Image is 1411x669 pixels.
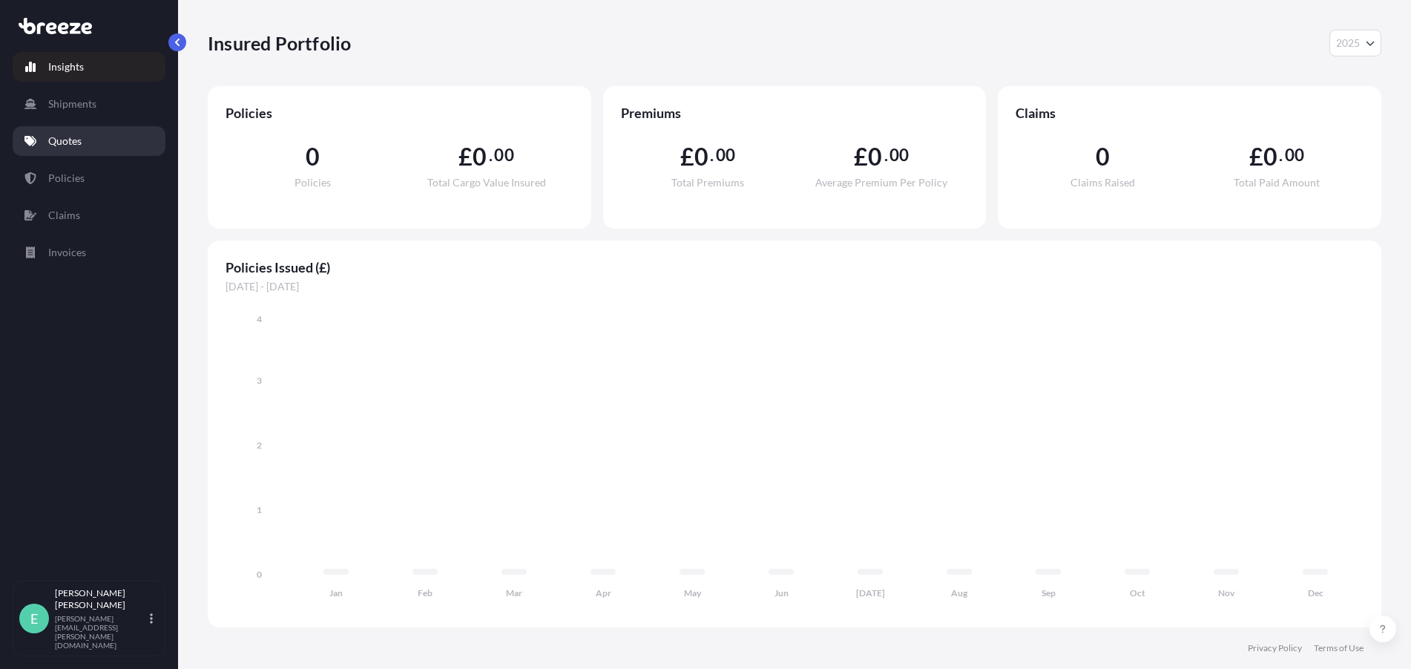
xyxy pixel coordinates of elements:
p: Quotes [48,134,82,149]
span: . [489,149,493,161]
span: £ [458,145,473,169]
a: Claims [13,200,165,230]
span: E [30,611,38,626]
span: Claims [1016,104,1364,122]
span: £ [680,145,694,169]
p: Invoices [48,245,86,260]
a: Policies [13,163,165,193]
span: 00 [889,149,909,161]
span: Total Premiums [671,177,744,188]
tspan: Feb [418,587,432,598]
span: 0 [306,145,320,169]
span: Average Premium Per Policy [815,177,947,188]
tspan: Nov [1218,587,1235,598]
tspan: Mar [506,587,522,598]
span: £ [1249,145,1263,169]
span: £ [854,145,868,169]
span: . [1279,149,1283,161]
span: Total Paid Amount [1234,177,1320,188]
span: 0 [868,145,882,169]
span: Policies Issued (£) [226,258,1364,276]
tspan: [DATE] [856,587,885,598]
span: 0 [1096,145,1110,169]
tspan: Jun [774,587,789,598]
p: Insured Portfolio [208,31,351,55]
tspan: Sep [1042,587,1056,598]
a: Shipments [13,89,165,119]
tspan: Apr [596,587,611,598]
p: Claims [48,208,80,223]
span: [DATE] - [DATE] [226,279,1364,294]
tspan: 4 [257,313,262,324]
span: 2025 [1336,36,1360,50]
tspan: May [684,587,702,598]
span: Policies [295,177,331,188]
span: Claims Raised [1070,177,1135,188]
span: Total Cargo Value Insured [427,177,546,188]
p: Policies [48,171,85,186]
tspan: Jan [329,587,343,598]
a: Insights [13,52,165,82]
a: Quotes [13,126,165,156]
p: Shipments [48,97,96,111]
tspan: Aug [951,587,968,598]
span: 0 [473,145,487,169]
tspan: 1 [257,504,262,515]
span: Premiums [621,104,969,122]
p: [PERSON_NAME][EMAIL_ADDRESS][PERSON_NAME][DOMAIN_NAME] [55,614,147,650]
span: . [884,149,888,161]
span: Policies [226,104,573,122]
p: [PERSON_NAME] [PERSON_NAME] [55,587,147,611]
a: Invoices [13,238,165,267]
tspan: Oct [1130,587,1145,598]
span: 00 [494,149,513,161]
tspan: Dec [1308,587,1323,598]
a: Privacy Policy [1248,642,1302,654]
p: Insights [48,59,84,74]
button: Year Selector [1329,30,1381,56]
span: 00 [1285,149,1304,161]
span: . [710,149,714,161]
span: 0 [694,145,708,169]
tspan: 2 [257,440,262,451]
span: 00 [716,149,735,161]
span: 0 [1263,145,1277,169]
tspan: 3 [257,375,262,386]
tspan: 0 [257,569,262,580]
a: Terms of Use [1314,642,1364,654]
